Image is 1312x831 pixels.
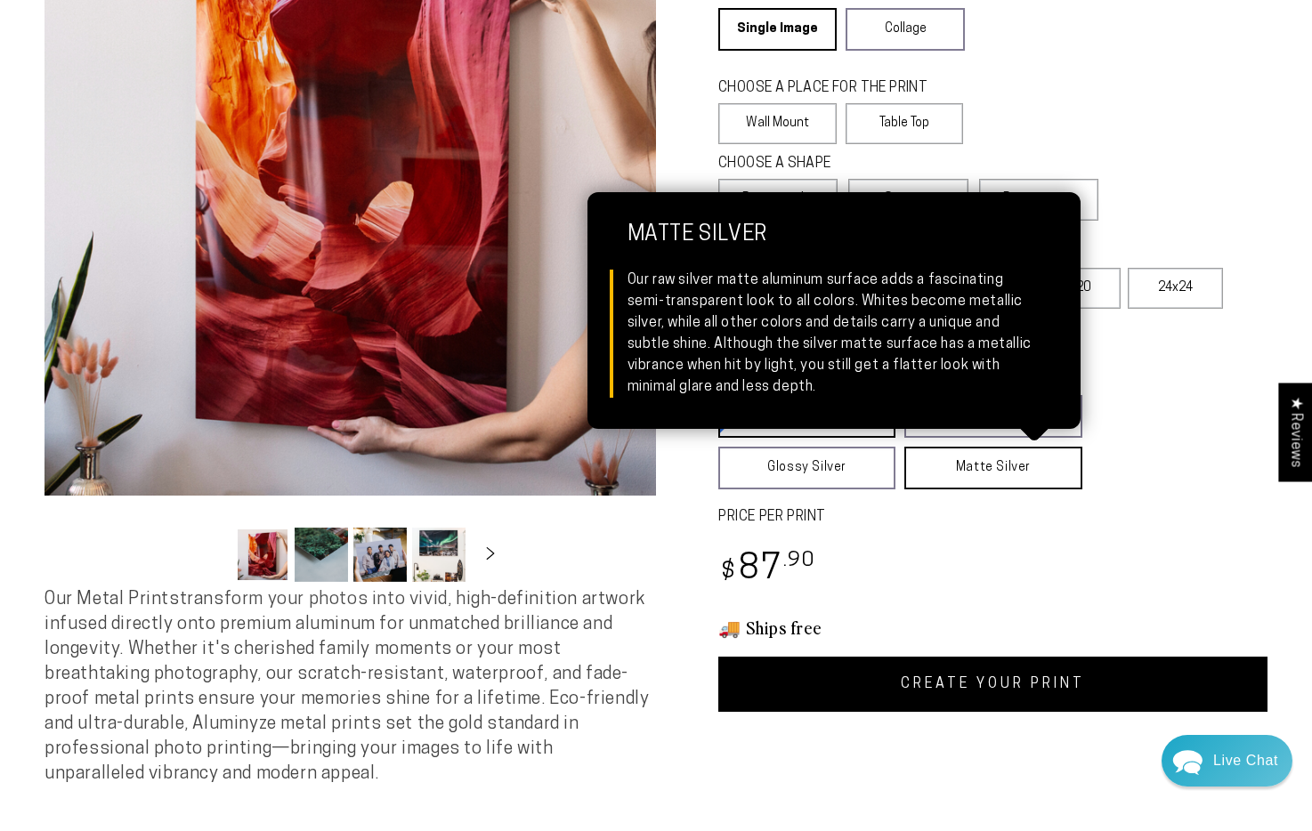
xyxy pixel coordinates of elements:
button: Slide left [191,535,231,574]
div: Click to open Judge.me floating reviews tab [1278,383,1312,481]
label: Table Top [846,103,964,144]
label: 24x24 [1128,268,1223,309]
span: Square [884,189,933,210]
span: Rectangle [742,189,814,210]
div: Chat widget toggle [1162,735,1292,787]
div: Contact Us Directly [1213,735,1278,787]
sup: .90 [783,551,815,571]
a: CREATE YOUR PRINT [718,657,1267,712]
label: PRICE PER PRINT [718,507,1267,528]
label: Wall Mount [718,103,837,144]
button: Load image 3 in gallery view [353,528,407,582]
legend: CHOOSE A PLACE FOR THE PRINT [718,78,947,99]
a: Collage [846,8,964,51]
a: Matte Silver [904,447,1081,489]
strong: Matte Silver [628,223,1041,270]
legend: CHOOSE A SHAPE [718,154,950,174]
h3: 🚚 Ships free [718,616,1267,639]
button: Load image 4 in gallery view [412,528,466,582]
div: Our raw silver matte aluminum surface adds a fascinating semi-transparent look to all colors. Whi... [628,270,1041,398]
span: Our Metal Prints transform your photos into vivid, high-definition artwork infused directly onto ... [45,591,649,783]
a: Glossy Silver [718,447,895,489]
bdi: 87 [718,553,815,587]
button: Slide right [471,535,510,574]
a: Single Image [718,8,837,51]
span: $ [721,561,736,585]
button: Load image 2 in gallery view [295,528,348,582]
button: Load image 1 in gallery view [236,528,289,582]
